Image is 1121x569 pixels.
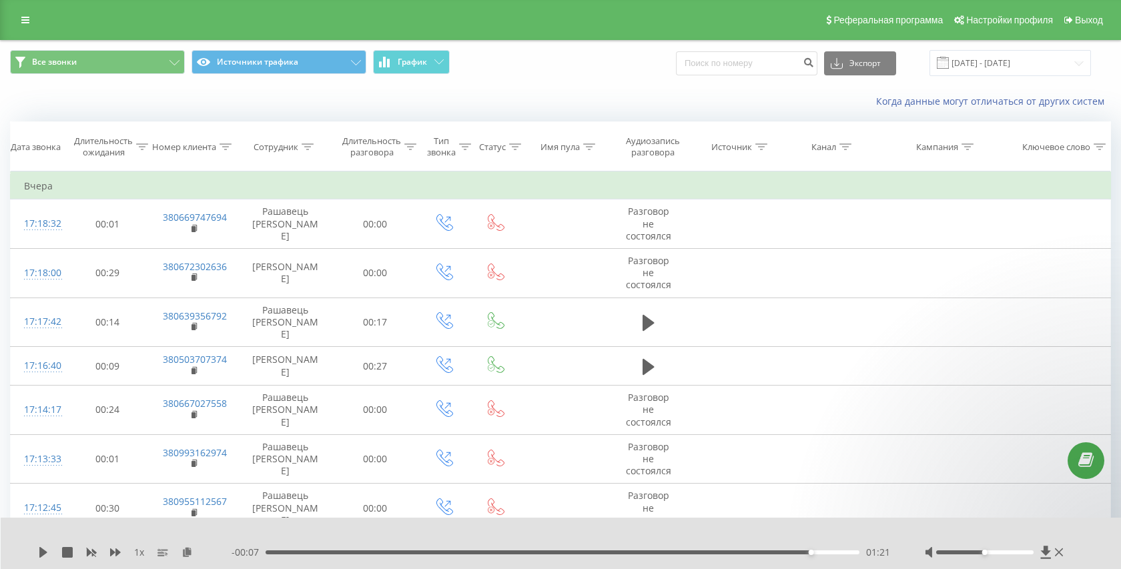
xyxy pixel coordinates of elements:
[65,248,149,298] td: 00:29
[74,135,133,158] div: Длительность ожидания
[238,248,332,298] td: [PERSON_NAME]
[626,205,671,241] span: Разговор не состоялся
[626,489,671,526] span: Разговор не состоялся
[333,199,418,249] td: 00:00
[711,141,752,153] div: Источник
[163,310,227,322] a: 380639356792
[152,141,216,153] div: Номер клиента
[333,298,418,347] td: 00:17
[238,434,332,484] td: Рашавець [PERSON_NAME]
[134,546,144,559] span: 1 x
[65,386,149,435] td: 00:24
[620,135,686,158] div: Аудиозапись разговора
[833,15,943,25] span: Реферальная программа
[24,211,51,237] div: 17:18:32
[232,546,266,559] span: - 00:07
[333,484,418,533] td: 00:00
[811,141,836,153] div: Канал
[333,386,418,435] td: 00:00
[626,440,671,477] span: Разговор не состоялся
[163,397,227,410] a: 380667027558
[65,484,149,533] td: 00:30
[163,353,227,366] a: 380503707374
[1076,494,1108,526] iframe: Intercom live chat
[10,50,185,74] button: Все звонки
[163,260,227,273] a: 380672302636
[809,550,814,555] div: Accessibility label
[373,50,450,74] button: График
[238,199,332,249] td: Рашавець [PERSON_NAME]
[540,141,580,153] div: Имя пула
[866,546,890,559] span: 01:21
[876,95,1111,107] a: Когда данные могут отличаться от других систем
[65,199,149,249] td: 00:01
[11,173,1111,199] td: Вчера
[24,397,51,423] div: 17:14:17
[65,434,149,484] td: 00:01
[626,391,671,428] span: Разговор не состоялся
[916,141,958,153] div: Кампания
[238,347,332,386] td: [PERSON_NAME]
[32,57,77,67] span: Все звонки
[24,353,51,379] div: 17:16:40
[65,347,149,386] td: 00:09
[479,141,506,153] div: Статус
[342,135,401,158] div: Длительность разговора
[24,446,51,472] div: 17:13:33
[1075,15,1103,25] span: Выход
[626,254,671,291] span: Разговор не состоялся
[163,446,227,459] a: 380993162974
[1022,141,1090,153] div: Ключевое слово
[966,15,1053,25] span: Настройки профиля
[333,248,418,298] td: 00:00
[163,495,227,508] a: 380955112567
[676,51,817,75] input: Поиск по номеру
[333,434,418,484] td: 00:00
[824,51,896,75] button: Экспорт
[65,298,149,347] td: 00:14
[427,135,456,158] div: Тип звонка
[238,386,332,435] td: Рашавець [PERSON_NAME]
[238,298,332,347] td: Рашавець [PERSON_NAME]
[238,484,332,533] td: Рашавець [PERSON_NAME]
[11,141,61,153] div: Дата звонка
[254,141,298,153] div: Сотрудник
[333,347,418,386] td: 00:27
[24,309,51,335] div: 17:17:42
[163,211,227,223] a: 380669747694
[24,260,51,286] div: 17:18:00
[192,50,366,74] button: Источники трафика
[398,57,427,67] span: График
[982,550,988,555] div: Accessibility label
[24,495,51,521] div: 17:12:45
